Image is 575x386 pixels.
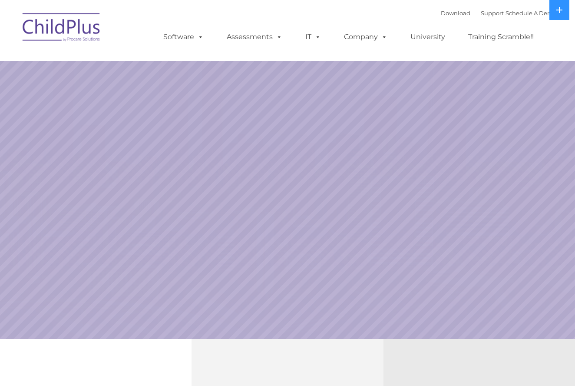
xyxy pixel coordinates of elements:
a: Assessments [218,28,291,46]
font: | [441,10,557,17]
img: ChildPlus by Procare Solutions [18,7,105,50]
a: Schedule A Demo [506,10,557,17]
a: Training Scramble!! [459,28,542,46]
a: Support [481,10,504,17]
a: Download [441,10,470,17]
a: Company [335,28,396,46]
a: Software [155,28,212,46]
a: University [402,28,454,46]
a: IT [297,28,330,46]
